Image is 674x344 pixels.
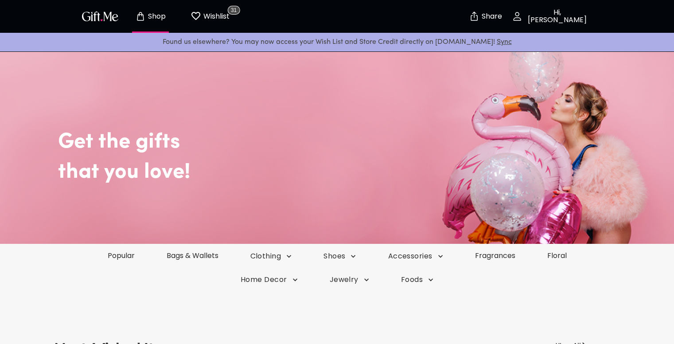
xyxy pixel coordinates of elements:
button: Accessories [372,251,459,261]
h2: Get the gifts [58,103,656,155]
button: Foods [385,275,449,285]
img: GiftMe Logo [80,10,120,23]
h2: that you love! [58,160,656,185]
a: Bags & Wallets [151,250,234,261]
button: Clothing [234,251,308,261]
button: Wishlist page [186,2,234,31]
span: Foods [401,275,433,285]
button: GiftMe Logo [79,11,121,22]
a: Fragrances [459,250,531,261]
p: Found us elsewhere? You may now access your Wish List and Store Credit directly on [DOMAIN_NAME]! [7,36,667,48]
a: Floral [531,250,583,261]
p: Wishlist [201,11,230,22]
span: Home Decor [241,275,298,285]
button: Share [470,1,501,32]
a: Popular [92,250,151,261]
button: Hi, [PERSON_NAME] [506,2,595,31]
p: Shop [146,13,166,20]
span: Jewelry [330,275,369,285]
button: Jewelry [314,275,385,285]
span: Clothing [250,251,292,261]
span: 31 [228,6,240,15]
img: secure [469,11,479,22]
button: Shoes [308,251,372,261]
span: Shoes [323,251,356,261]
p: Share [479,13,502,20]
a: Sync [497,39,512,46]
button: Home Decor [225,275,314,285]
span: Accessories [388,251,443,261]
button: Store page [126,2,175,31]
p: Hi, [PERSON_NAME] [522,9,590,24]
